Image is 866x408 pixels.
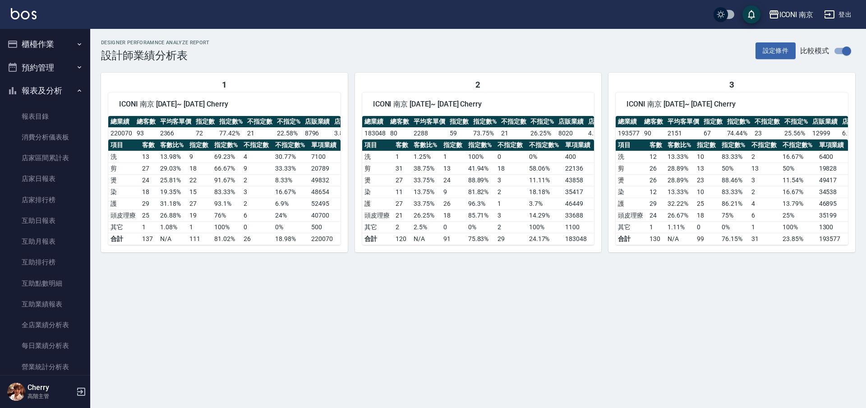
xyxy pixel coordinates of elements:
[647,222,665,233] td: 1
[411,233,441,245] td: N/A
[309,233,341,245] td: 220070
[441,198,466,210] td: 26
[108,128,134,139] td: 220070
[309,210,341,222] td: 40700
[158,128,194,139] td: 2366
[616,198,647,210] td: 護
[586,128,626,139] td: 4.2 %
[212,163,241,175] td: 66.67 %
[616,139,647,151] th: 項目
[695,186,719,198] td: 10
[810,116,840,128] th: 店販業績
[647,163,665,175] td: 26
[528,116,556,128] th: 不指定%
[393,175,411,186] td: 27
[466,175,495,186] td: 88.89 %
[241,163,273,175] td: 9
[217,116,245,128] th: 指定數%
[187,186,212,198] td: 15
[719,222,749,233] td: 0 %
[817,186,848,198] td: 34538
[411,128,447,139] td: 2288
[4,294,87,315] a: 互助業績報表
[11,8,37,19] img: Logo
[495,151,527,163] td: 0
[158,198,187,210] td: 31.18 %
[309,163,341,175] td: 20789
[362,116,709,139] table: a dense table
[187,222,212,233] td: 1
[616,116,642,128] th: 總業績
[411,210,441,222] td: 26.25 %
[441,222,466,233] td: 0
[362,233,394,245] td: 合計
[780,163,816,175] td: 50 %
[527,222,563,233] td: 100 %
[719,139,749,151] th: 指定數%
[441,175,466,186] td: 24
[527,198,563,210] td: 3.7 %
[563,139,594,151] th: 單項業績
[4,315,87,335] a: 全店業績分析表
[108,116,456,139] table: a dense table
[362,139,655,245] table: a dense table
[187,175,212,186] td: 22
[245,128,275,139] td: 21
[119,100,330,109] span: ICONI 南京 [DATE]~ [DATE] Cherry
[495,198,527,210] td: 1
[725,128,753,139] td: 74.44 %
[4,190,87,210] a: 店家排行榜
[275,128,303,139] td: 22.58 %
[193,116,217,128] th: 指定數
[563,198,594,210] td: 46449
[817,151,848,163] td: 6400
[273,222,309,233] td: 0 %
[817,222,848,233] td: 1300
[332,128,373,139] td: 3.84 %
[665,210,695,222] td: 26.67 %
[765,5,817,24] button: ICONI 南京
[362,175,394,186] td: 燙
[701,116,725,128] th: 指定數
[780,186,816,198] td: 16.67 %
[499,128,529,139] td: 21
[527,175,563,186] td: 11.11 %
[495,139,527,151] th: 不指定數
[527,210,563,222] td: 14.29 %
[719,175,749,186] td: 88.46 %
[362,151,394,163] td: 洗
[665,163,695,175] td: 28.89 %
[800,46,829,56] p: 比較模式
[701,128,725,139] td: 67
[212,222,241,233] td: 100 %
[665,116,701,128] th: 平均客單價
[273,233,309,245] td: 18.98%
[362,210,394,222] td: 頭皮理療
[140,222,158,233] td: 1
[4,357,87,377] a: 營業統計分析表
[309,186,341,198] td: 48654
[275,116,303,128] th: 不指定%
[642,116,665,128] th: 總客數
[158,151,187,163] td: 13.98 %
[665,186,695,198] td: 13.33 %
[108,139,401,245] table: a dense table
[647,186,665,198] td: 12
[309,139,341,151] th: 單項業績
[187,210,212,222] td: 19
[309,198,341,210] td: 52495
[556,128,586,139] td: 8020
[241,233,273,245] td: 26
[563,210,594,222] td: 33688
[817,175,848,186] td: 49417
[28,383,74,392] h5: Cherry
[441,233,466,245] td: 91
[4,127,87,148] a: 消費分析儀表板
[393,222,411,233] td: 2
[527,139,563,151] th: 不指定數%
[393,139,411,151] th: 客數
[241,139,273,151] th: 不指定數
[665,128,701,139] td: 2151
[309,175,341,186] td: 49832
[411,139,441,151] th: 客數比%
